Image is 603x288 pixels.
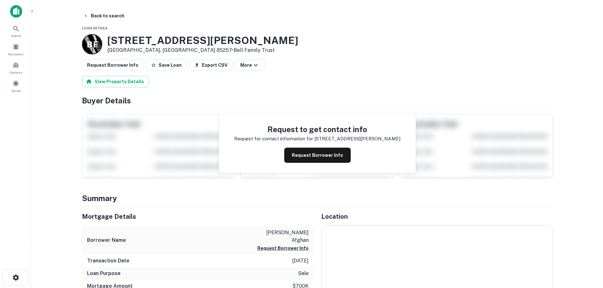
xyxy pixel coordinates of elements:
span: Borrowers [8,52,23,57]
span: Contacts [9,70,22,75]
p: [STREET_ADDRESS][PERSON_NAME] [314,135,400,143]
span: Loan Details [82,26,108,30]
h4: Request to get contact info [234,124,400,135]
p: Request for contact information for [234,135,313,143]
h4: Buyer Details [82,95,553,106]
h6: Borrower Name [87,236,126,244]
button: View Property Details [82,76,149,87]
span: Saved [11,88,21,93]
button: Export CSV [189,59,233,71]
h5: Location [321,212,553,221]
h6: Loan Purpose [87,270,121,277]
a: Saved [2,77,30,95]
h5: Mortgage Details [82,212,314,221]
a: Borrowers [2,41,30,58]
button: Request Borrower Info [82,59,143,71]
a: Contacts [2,59,30,76]
img: capitalize-icon.png [10,5,22,18]
button: Save Loan [146,59,187,71]
p: [DATE] [292,257,309,265]
p: [PERSON_NAME] afghan [252,229,309,244]
button: Back to search [81,10,127,21]
a: Search [2,22,30,40]
p: B F [87,38,97,51]
p: [GEOGRAPHIC_DATA], [GEOGRAPHIC_DATA] 85257 • [107,46,298,54]
button: Request Borrower Info [284,148,351,163]
button: More [235,59,265,71]
h4: Summary [82,193,553,204]
iframe: Chat Widget [571,237,603,268]
span: Search [11,33,21,38]
h6: Transaction Date [87,257,129,265]
button: Request Borrower Info [257,244,309,252]
p: sale [298,270,309,277]
a: Bell Family Trust [234,47,275,53]
h3: [STREET_ADDRESS][PERSON_NAME] [107,34,298,46]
